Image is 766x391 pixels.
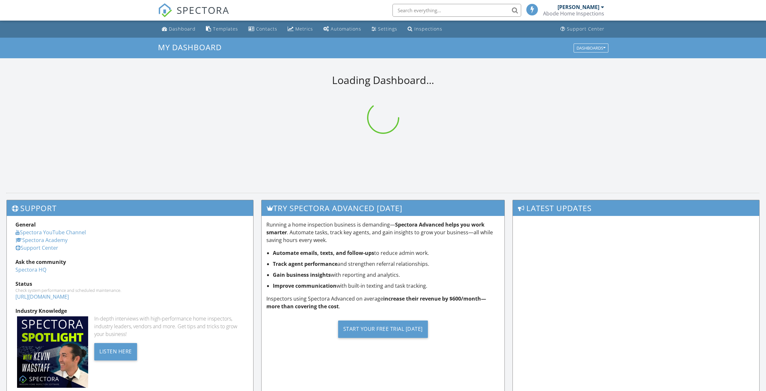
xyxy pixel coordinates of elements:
a: [URL][DOMAIN_NAME] [15,293,69,300]
div: In-depth interviews with high-performance home inspectors, industry leaders, vendors and more. Ge... [94,315,245,338]
div: Check system performance and scheduled maintenance. [15,288,245,293]
div: Dashboard [169,26,196,32]
p: Running a home inspection business is demanding— . Automate tasks, track key agents, and gain ins... [266,221,499,244]
button: Dashboards [574,43,608,52]
strong: Improve communication [273,282,337,289]
div: Dashboards [577,46,605,50]
h3: Try spectora advanced [DATE] [262,200,504,216]
a: Templates [203,23,241,35]
li: to reduce admin work. [273,249,499,257]
div: [PERSON_NAME] [558,4,599,10]
a: Dashboard [159,23,198,35]
a: Spectora HQ [15,266,46,273]
div: Abode Home Inspections [543,10,604,17]
div: Automations [331,26,361,32]
a: Start Your Free Trial [DATE] [266,315,499,343]
strong: Automate emails, texts, and follow-ups [273,249,374,256]
a: Contacts [246,23,280,35]
strong: increase their revenue by $600/month—more than covering the cost [266,295,486,310]
strong: General [15,221,36,228]
div: Industry Knowledge [15,307,245,315]
div: Templates [213,26,238,32]
a: Spectora YouTube Channel [15,229,86,236]
span: SPECTORA [177,3,229,17]
div: Status [15,280,245,288]
h3: Support [7,200,253,216]
p: Inspectors using Spectora Advanced on average . [266,295,499,310]
a: Spectora Academy [15,237,68,244]
strong: Spectora Advanced helps you work smarter [266,221,485,236]
img: Spectoraspolightmain [17,316,88,387]
div: Ask the community [15,258,245,266]
a: SPECTORA [158,9,229,22]
a: Inspections [405,23,445,35]
a: Support Center [15,244,58,251]
input: Search everything... [392,4,521,17]
strong: Track agent performance [273,260,337,267]
div: Contacts [256,26,277,32]
div: Inspections [414,26,442,32]
a: Settings [369,23,400,35]
li: and strengthen referral relationships. [273,260,499,268]
strong: Gain business insights [273,271,331,278]
div: Metrics [295,26,313,32]
a: Support Center [558,23,607,35]
div: Start Your Free Trial [DATE] [338,321,428,338]
h3: Latest Updates [513,200,759,216]
a: Listen Here [94,348,137,355]
span: My Dashboard [158,42,222,52]
li: with built-in texting and task tracking. [273,282,499,290]
div: Settings [378,26,397,32]
img: The Best Home Inspection Software - Spectora [158,3,172,17]
a: Automations (Basic) [321,23,364,35]
div: Support Center [567,26,604,32]
li: with reporting and analytics. [273,271,499,279]
a: Metrics [285,23,316,35]
div: Listen Here [94,343,137,360]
